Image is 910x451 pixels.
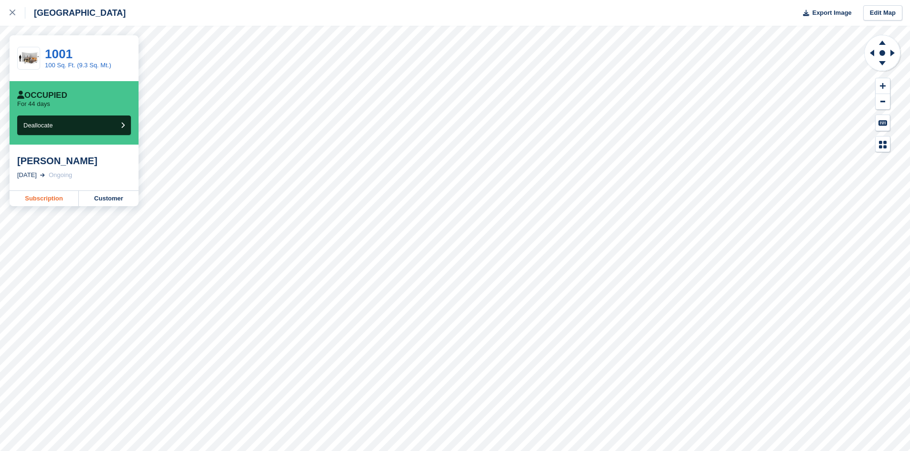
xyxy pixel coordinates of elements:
a: 100 Sq. Ft. (9.3 Sq. Mt.) [45,62,111,69]
img: 100-sqft-unit%20(9).jpg [18,50,40,67]
div: [DATE] [17,170,37,180]
button: Keyboard Shortcuts [876,115,890,131]
p: For 44 days [17,100,50,108]
div: Ongoing [49,170,72,180]
button: Zoom Out [876,94,890,110]
div: [GEOGRAPHIC_DATA] [25,7,126,19]
div: [PERSON_NAME] [17,155,131,167]
a: Edit Map [863,5,902,21]
a: Customer [79,191,139,206]
span: Export Image [812,8,851,18]
a: Subscription [10,191,79,206]
button: Zoom In [876,78,890,94]
a: 1001 [45,47,73,61]
button: Export Image [797,5,852,21]
div: Occupied [17,91,67,100]
button: Map Legend [876,136,890,152]
button: Deallocate [17,115,131,135]
img: arrow-right-light-icn-cde0832a797a2874e46488d9cf13f60e5c3a73dbe684e267c42b8395dfbc2abf.svg [40,173,45,177]
span: Deallocate [23,122,53,129]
